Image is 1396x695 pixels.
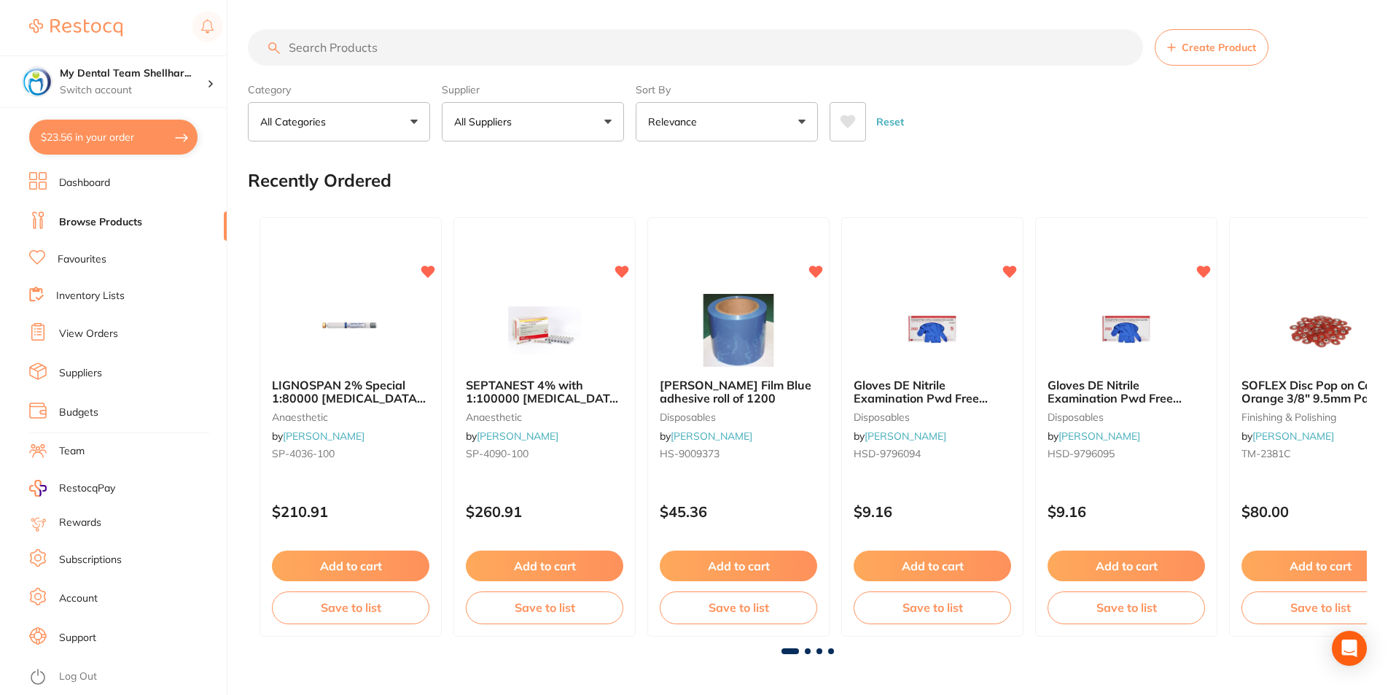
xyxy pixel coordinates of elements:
b: Gloves DE Nitrile Examination Pwd Free Small Box 200 [854,378,1011,405]
button: Add to cart [272,551,429,581]
button: Save to list [272,591,429,624]
img: HENRY SCHEIN Barrier Film Blue adhesive roll of 1200 [691,294,786,367]
p: $45.36 [660,503,817,520]
button: Save to list [1048,591,1205,624]
span: RestocqPay [59,481,115,496]
small: SP-4090-100 [466,448,623,459]
div: Open Intercom Messenger [1332,631,1367,666]
span: by [1048,430,1140,443]
button: Log Out [29,666,222,689]
a: Browse Products [59,215,142,230]
a: Log Out [59,669,97,684]
button: Create Product [1155,29,1268,66]
a: [PERSON_NAME] [477,430,558,443]
p: $210.91 [272,503,429,520]
img: Restocq Logo [29,19,122,36]
img: Gloves DE Nitrile Examination Pwd Free Small Box 200 [885,294,980,367]
button: Add to cart [660,551,817,581]
small: HSD-9796094 [854,448,1011,459]
span: by [272,430,364,443]
span: by [466,430,558,443]
img: SOFLEX Disc Pop on Coarse Orange 3/8" 9.5mm Pack of 85 [1273,294,1368,367]
span: by [660,430,752,443]
button: Save to list [466,591,623,624]
span: by [1241,430,1334,443]
h2: Recently Ordered [248,171,391,191]
p: Switch account [60,83,207,98]
a: [PERSON_NAME] [283,430,364,443]
button: Save to list [660,591,817,624]
a: Team [59,444,85,459]
small: anaesthetic [272,411,429,423]
button: Add to cart [1048,551,1205,581]
a: [PERSON_NAME] [865,430,946,443]
label: Supplier [442,83,624,96]
button: Relevance [636,102,818,141]
small: disposables [854,411,1011,423]
a: [PERSON_NAME] [1252,430,1334,443]
button: Reset [872,102,908,141]
a: Support [59,631,96,645]
input: Search Products [248,29,1143,66]
p: Relevance [648,114,703,129]
small: HSD-9796095 [1048,448,1205,459]
span: Create Product [1182,42,1256,53]
b: Gloves DE Nitrile Examination Pwd Free Medium Box 200 [1048,378,1205,405]
a: Rewards [59,516,101,530]
a: [PERSON_NAME] [671,430,752,443]
a: View Orders [59,327,118,341]
a: Subscriptions [59,553,122,567]
p: All Categories [260,114,332,129]
small: SP-4036-100 [272,448,429,459]
a: Restocq Logo [29,11,122,44]
a: Account [59,591,98,606]
h4: My Dental Team Shellharbour [60,66,207,81]
span: by [854,430,946,443]
img: Gloves DE Nitrile Examination Pwd Free Medium Box 200 [1079,294,1174,367]
p: All Suppliers [454,114,518,129]
a: Budgets [59,405,98,420]
button: $23.56 in your order [29,120,198,155]
small: disposables [1048,411,1205,423]
small: disposables [660,411,817,423]
button: All Categories [248,102,430,141]
b: HENRY SCHEIN Barrier Film Blue adhesive roll of 1200 [660,378,817,405]
a: Suppliers [59,366,102,381]
button: Add to cart [466,551,623,581]
button: All Suppliers [442,102,624,141]
a: Inventory Lists [56,289,125,303]
a: RestocqPay [29,480,115,497]
small: HS-9009373 [660,448,817,459]
label: Category [248,83,430,96]
label: Sort By [636,83,818,96]
a: Dashboard [59,176,110,190]
a: [PERSON_NAME] [1058,430,1140,443]
img: SEPTANEST 4% with 1:100000 adrenalin 2.2ml 2xBox 50 GOLD [497,294,592,367]
b: SEPTANEST 4% with 1:100000 adrenalin 2.2ml 2xBox 50 GOLD [466,378,623,405]
a: Favourites [58,252,106,267]
p: $9.16 [1048,503,1205,520]
img: LIGNOSPAN 2% Special 1:80000 adrenalin 2.2ml 2xBox 50 Blue [303,294,398,367]
small: anaesthetic [466,411,623,423]
p: $9.16 [854,503,1011,520]
b: LIGNOSPAN 2% Special 1:80000 adrenalin 2.2ml 2xBox 50 Blue [272,378,429,405]
img: RestocqPay [29,480,47,497]
img: My Dental Team Shellharbour [23,67,52,96]
p: $260.91 [466,503,623,520]
button: Add to cart [854,551,1011,581]
button: Save to list [854,591,1011,624]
